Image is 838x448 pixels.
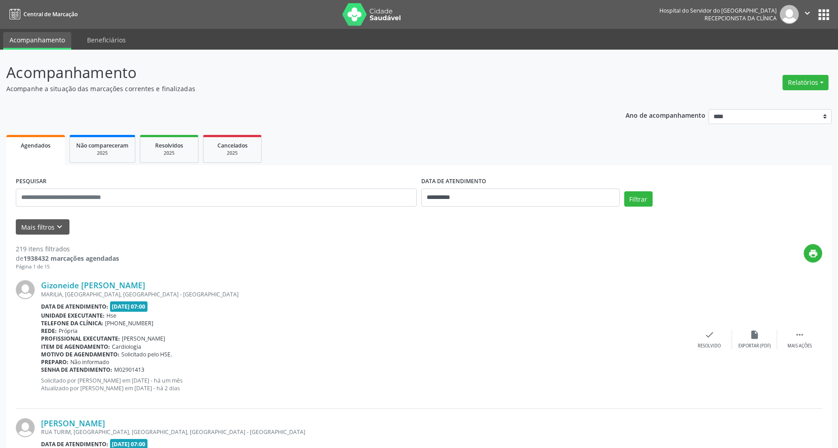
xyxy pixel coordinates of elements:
span: Recepcionista da clínica [704,14,777,22]
span: Cardiologia [112,343,141,351]
button: print [804,244,822,263]
b: Data de atendimento: [41,440,108,448]
img: img [16,418,35,437]
b: Preparo: [41,358,69,366]
img: img [780,5,799,24]
div: 2025 [147,150,192,157]
strong: 1938432 marcações agendadas [23,254,119,263]
div: MARILIA, [GEOGRAPHIC_DATA], [GEOGRAPHIC_DATA] - [GEOGRAPHIC_DATA] [41,291,687,298]
b: Data de atendimento: [41,303,108,310]
span: [PHONE_NUMBER] [105,319,153,327]
span: Resolvidos [155,142,183,149]
div: Exportar (PDF) [738,343,771,349]
i: insert_drive_file [750,330,760,340]
b: Unidade executante: [41,312,105,319]
b: Telefone da clínica: [41,319,103,327]
span: Própria [59,327,78,335]
button: Filtrar [624,191,653,207]
b: Rede: [41,327,57,335]
label: DATA DE ATENDIMENTO [421,175,486,189]
a: [PERSON_NAME] [41,418,105,428]
i: keyboard_arrow_down [55,222,64,232]
span: Não informado [70,358,109,366]
b: Item de agendamento: [41,343,110,351]
button:  [799,5,816,24]
i: print [808,249,818,259]
p: Solicitado por [PERSON_NAME] em [DATE] - há um mês Atualizado por [PERSON_NAME] em [DATE] - há 2 ... [41,377,687,392]
span: Cancelados [217,142,248,149]
span: Central de Marcação [23,10,78,18]
span: [DATE] 07:00 [110,301,148,312]
span: Agendados [21,142,51,149]
span: [PERSON_NAME] [122,335,165,342]
div: Mais ações [787,343,812,349]
b: Profissional executante: [41,335,120,342]
i: check [704,330,714,340]
button: Mais filtroskeyboard_arrow_down [16,219,69,235]
div: de [16,254,119,263]
i:  [802,8,812,18]
div: RUA TURIM, [GEOGRAPHIC_DATA], [GEOGRAPHIC_DATA], [GEOGRAPHIC_DATA] - [GEOGRAPHIC_DATA] [41,428,687,436]
a: Acompanhamento [3,32,71,50]
div: Hospital do Servidor do [GEOGRAPHIC_DATA] [659,7,777,14]
a: Gizoneide [PERSON_NAME] [41,280,145,290]
span: M02901413 [114,366,144,374]
label: PESQUISAR [16,175,46,189]
div: Resolvido [698,343,721,349]
b: Motivo de agendamento: [41,351,120,358]
b: Senha de atendimento: [41,366,112,374]
button: Relatórios [783,75,829,90]
div: 2025 [210,150,255,157]
div: 2025 [76,150,129,157]
p: Ano de acompanhamento [626,109,705,120]
span: Não compareceram [76,142,129,149]
span: Hse [106,312,116,319]
img: img [16,280,35,299]
span: Solicitado pelo HSE. [121,351,172,358]
div: 219 itens filtrados [16,244,119,254]
a: Central de Marcação [6,7,78,22]
div: Página 1 de 15 [16,263,119,271]
p: Acompanhe a situação das marcações correntes e finalizadas [6,84,584,93]
p: Acompanhamento [6,61,584,84]
a: Beneficiários [81,32,132,48]
button: apps [816,7,832,23]
i:  [795,330,805,340]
